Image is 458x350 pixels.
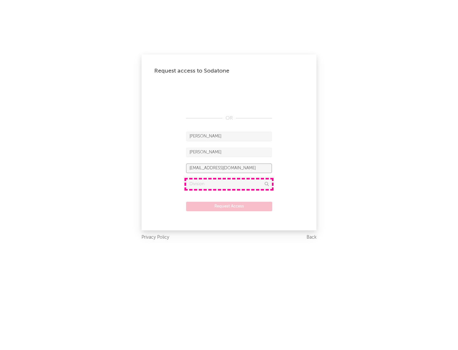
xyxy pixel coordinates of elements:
[186,164,272,173] input: Email
[186,179,272,189] input: Division
[186,148,272,157] input: Last Name
[142,234,169,241] a: Privacy Policy
[154,67,304,75] div: Request access to Sodatone
[186,132,272,141] input: First Name
[307,234,316,241] a: Back
[186,202,272,211] button: Request Access
[186,115,272,122] div: OR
